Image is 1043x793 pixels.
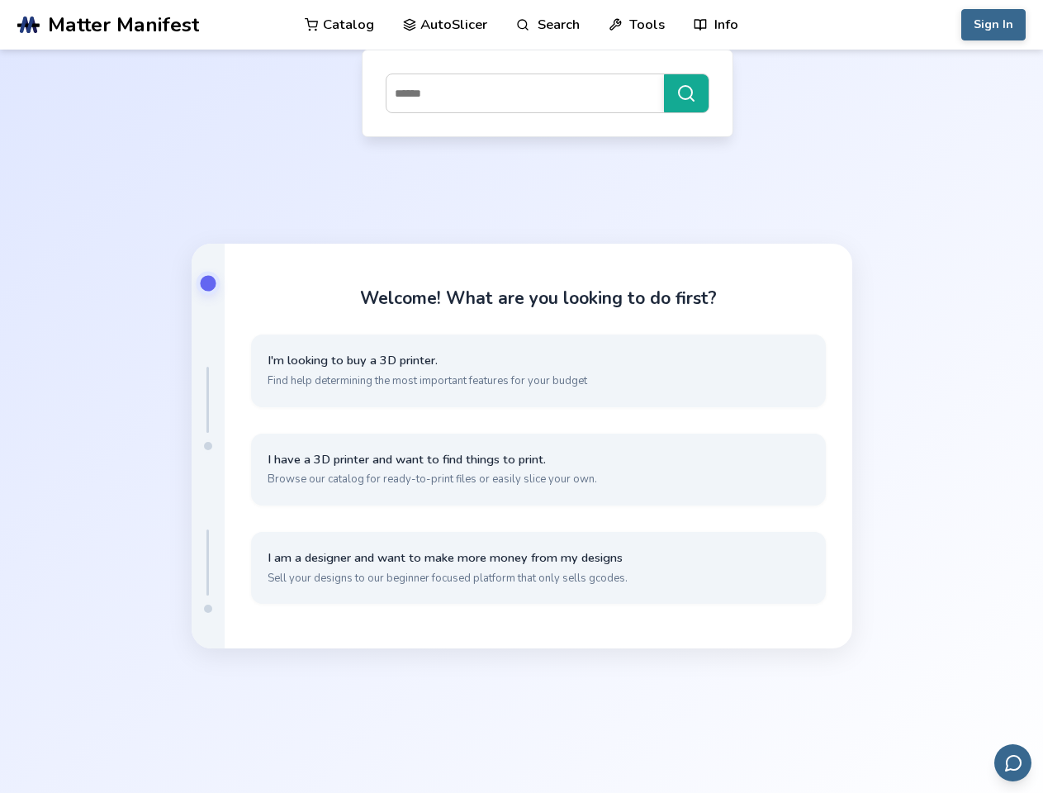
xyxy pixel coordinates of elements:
span: I have a 3D printer and want to find things to print. [268,452,809,468]
span: Find help determining the most important features for your budget [268,373,809,388]
button: Sign In [961,9,1026,40]
span: I'm looking to buy a 3D printer. [268,353,809,368]
span: Sell your designs to our beginner focused platform that only sells gcodes. [268,571,809,586]
span: Browse our catalog for ready-to-print files or easily slice your own. [268,472,809,487]
button: I have a 3D printer and want to find things to print.Browse our catalog for ready-to-print files ... [251,434,826,506]
span: I am a designer and want to make more money from my designs [268,550,809,566]
button: I'm looking to buy a 3D printer.Find help determining the most important features for your budget [251,335,826,406]
h1: Welcome! What are you looking to do first? [360,288,717,308]
span: Matter Manifest [48,13,199,36]
button: I am a designer and want to make more money from my designsSell your designs to our beginner focu... [251,532,826,604]
button: Send feedback via email [994,744,1031,781]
